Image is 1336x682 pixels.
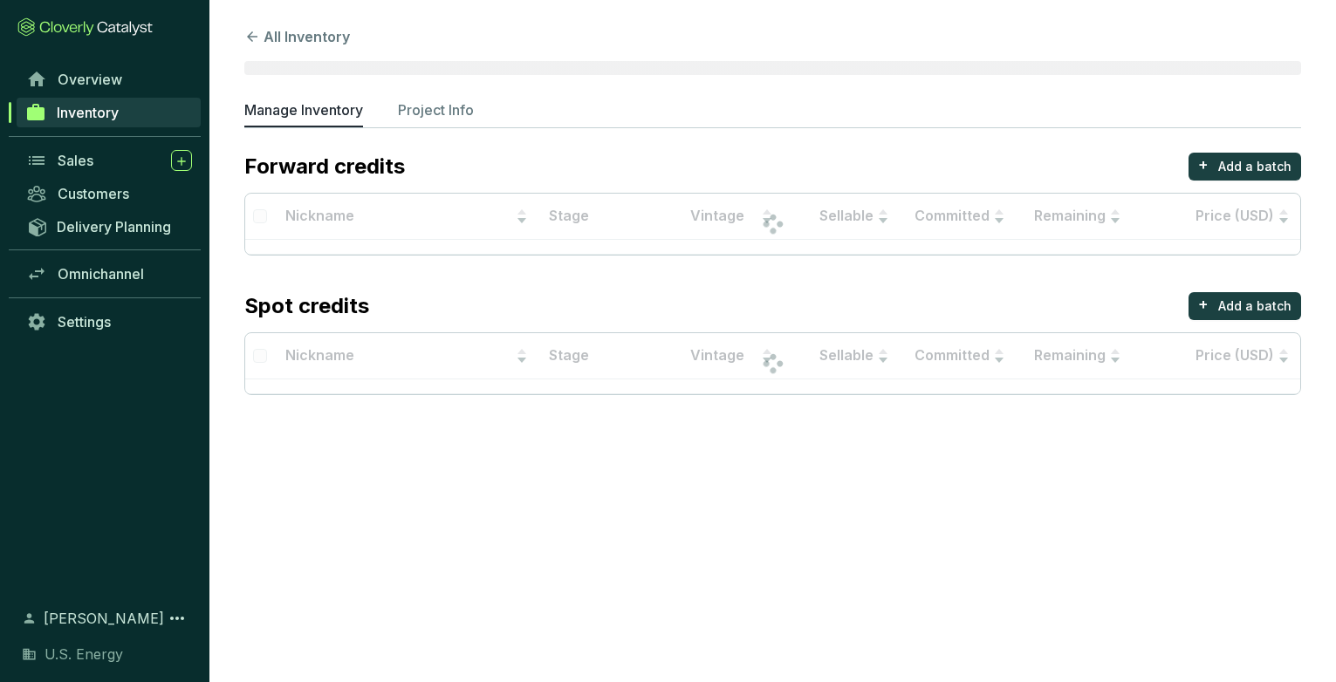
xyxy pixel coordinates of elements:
p: Manage Inventory [244,99,363,120]
span: Sales [58,152,93,169]
a: Sales [17,146,201,175]
p: Add a batch [1218,297,1291,315]
button: All Inventory [244,26,350,47]
a: Overview [17,65,201,94]
span: U.S. Energy [45,644,123,665]
p: Add a batch [1218,158,1291,175]
span: Omnichannel [58,265,144,283]
p: Forward credits [244,153,405,181]
span: Settings [58,313,111,331]
p: Project Info [398,99,474,120]
a: Settings [17,307,201,337]
p: Spot credits [244,292,369,320]
a: Delivery Planning [17,212,201,241]
p: + [1198,292,1209,317]
button: +Add a batch [1189,153,1301,181]
span: [PERSON_NAME] [44,608,164,629]
span: Overview [58,71,122,88]
span: Inventory [57,104,119,121]
a: Inventory [17,98,201,127]
span: Customers [58,185,129,202]
p: + [1198,153,1209,177]
a: Customers [17,179,201,208]
button: +Add a batch [1189,292,1301,320]
span: Delivery Planning [57,218,171,235]
a: Omnichannel [17,259,201,289]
